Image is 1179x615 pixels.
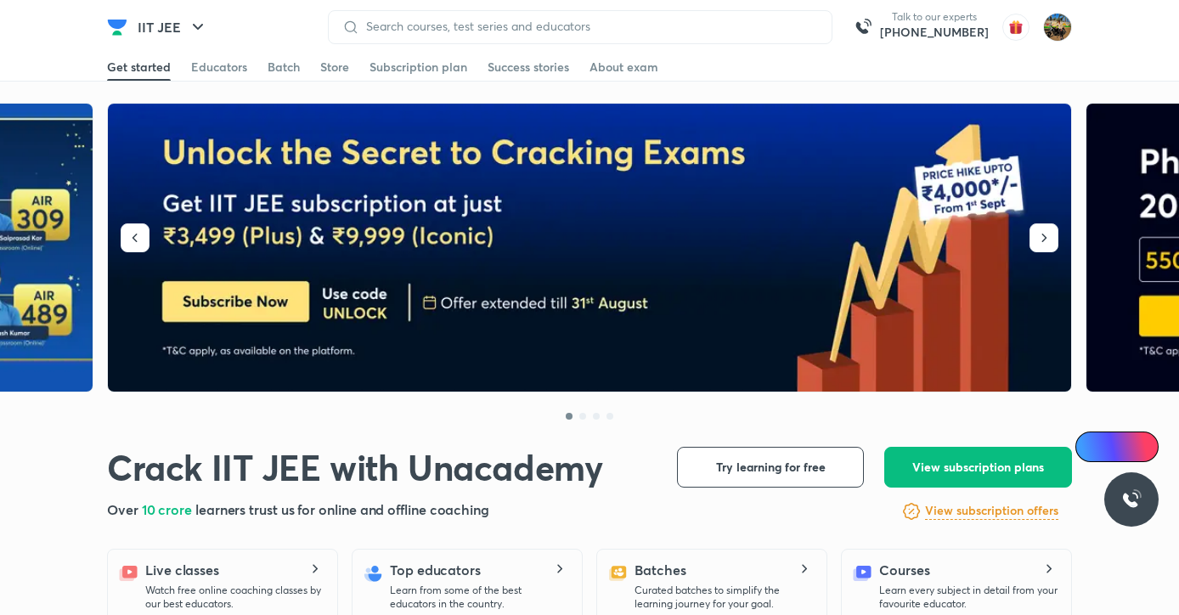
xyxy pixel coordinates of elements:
[635,560,685,580] h5: Batches
[107,17,127,37] img: Company Logo
[1103,440,1148,454] span: Ai Doubts
[142,500,195,518] span: 10 crore
[880,10,989,24] p: Talk to our experts
[879,584,1058,611] p: Learn every subject in detail from your favourite educator.
[390,584,568,611] p: Learn from some of the best educators in the country.
[488,59,569,76] div: Success stories
[925,501,1058,522] a: View subscription offers
[589,54,658,81] a: About exam
[107,54,171,81] a: Get started
[320,59,349,76] div: Store
[589,59,658,76] div: About exam
[677,447,864,488] button: Try learning for free
[320,54,349,81] a: Store
[1075,432,1159,462] a: Ai Doubts
[716,459,826,476] span: Try learning for free
[912,459,1044,476] span: View subscription plans
[359,20,818,33] input: Search courses, test series and educators
[884,447,1072,488] button: View subscription plans
[268,59,300,76] div: Batch
[880,24,989,41] a: [PHONE_NUMBER]
[1121,489,1142,510] img: ttu
[145,560,219,580] h5: Live classes
[925,502,1058,520] h6: View subscription offers
[107,447,602,489] h1: Crack IIT JEE with Unacademy
[635,584,813,611] p: Curated batches to simplify the learning journey for your goal.
[268,54,300,81] a: Batch
[1086,440,1099,454] img: Icon
[1002,14,1030,41] img: avatar
[488,54,569,81] a: Success stories
[127,10,218,44] button: IIT JEE
[369,54,467,81] a: Subscription plan
[191,54,247,81] a: Educators
[846,10,880,44] img: call-us
[369,59,467,76] div: Subscription plan
[390,560,481,580] h5: Top educators
[195,500,489,518] span: learners trust us for online and offline coaching
[145,584,324,611] p: Watch free online coaching classes by our best educators.
[879,560,929,580] h5: Courses
[1043,13,1072,42] img: Shivam Munot
[191,59,247,76] div: Educators
[107,59,171,76] div: Get started
[107,500,142,518] span: Over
